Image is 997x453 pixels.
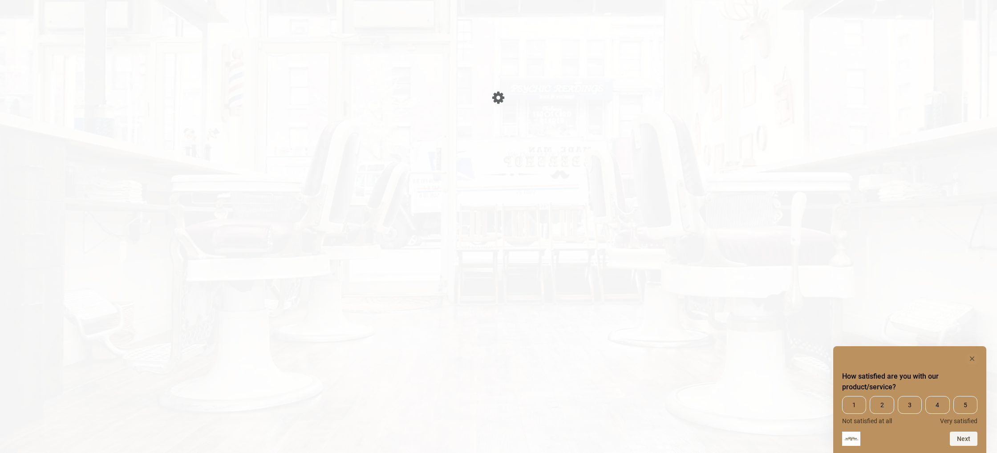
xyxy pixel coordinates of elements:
span: 4 [925,396,949,414]
span: Very satisfied [940,417,977,425]
span: 1 [842,396,866,414]
span: Not satisfied at all [842,417,892,425]
span: 2 [870,396,894,414]
span: 5 [953,396,977,414]
h2: How satisfied are you with our product/service? Select an option from 1 to 5, with 1 being Not sa... [842,371,977,392]
div: How satisfied are you with our product/service? Select an option from 1 to 5, with 1 being Not sa... [842,353,977,446]
span: 3 [898,396,922,414]
button: Hide survey [967,353,977,364]
button: Next question [950,432,977,446]
div: How satisfied are you with our product/service? Select an option from 1 to 5, with 1 being Not sa... [842,396,977,425]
